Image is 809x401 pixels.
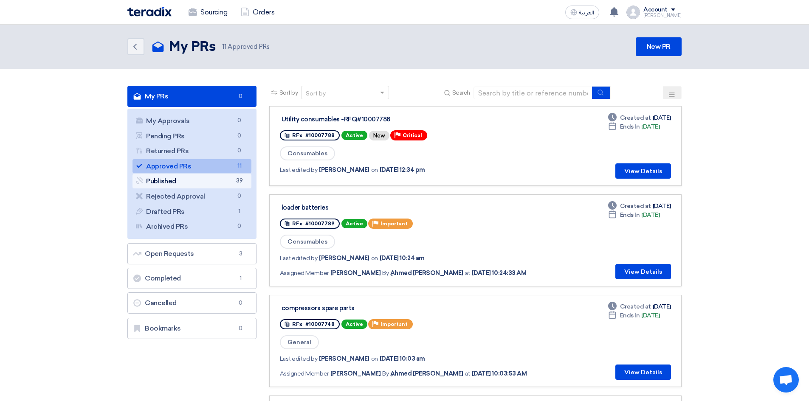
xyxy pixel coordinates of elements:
[127,292,257,314] a: Cancelled0
[620,202,651,210] span: Created at
[127,318,257,339] a: Bookmarks0
[132,189,251,204] a: Rejected Approval
[615,163,671,179] button: View Details
[234,177,245,185] span: 39
[292,132,302,138] span: RFx
[608,302,671,311] div: [DATE]
[341,219,367,228] span: Active
[222,42,269,52] span: Approved PRs
[234,132,245,140] span: 0
[280,269,329,278] span: Assigned Member
[608,113,671,122] div: [DATE]
[390,369,463,378] span: ِAhmed [PERSON_NAME]
[222,43,226,50] span: 11
[608,210,660,219] div: [DATE]
[127,243,257,264] a: Open Requests3
[127,268,257,289] a: Completed1
[615,365,671,380] button: View Details
[381,321,408,327] span: Important
[371,354,378,363] span: on
[608,202,671,210] div: [DATE]
[132,219,251,234] a: Archived PRs
[330,369,381,378] span: [PERSON_NAME]
[643,13,682,18] div: [PERSON_NAME]
[319,165,369,174] span: [PERSON_NAME]
[305,321,335,327] span: #10007748
[132,174,251,188] a: Published
[132,205,251,219] a: Drafted PRs
[371,254,378,263] span: on
[319,254,369,263] span: [PERSON_NAME]
[132,159,251,174] a: Approved PRs
[472,369,527,378] span: [DATE] 10:03:53 AM
[773,367,799,393] a: Open chat
[127,7,172,17] img: Teradix logo
[474,87,592,99] input: Search by title or reference number
[305,221,335,227] span: #10007789
[390,269,463,278] span: ِAhmed [PERSON_NAME]
[565,6,599,19] button: العربية
[452,88,470,97] span: Search
[282,304,494,312] div: compressors spare parts
[280,235,335,249] span: Consumables
[234,162,245,171] span: 11
[472,269,526,278] span: [DATE] 10:24:33 AM
[341,320,367,329] span: Active
[319,354,369,363] span: [PERSON_NAME]
[305,132,335,138] span: #10007788
[382,369,389,378] span: By
[330,269,381,278] span: [PERSON_NAME]
[234,192,245,201] span: 0
[382,269,389,278] span: By
[403,132,422,138] span: Critical
[380,254,425,263] span: [DATE] 10:24 am
[127,86,257,107] a: My PRs0
[620,311,640,320] span: Ends In
[280,335,319,349] span: General
[236,324,246,333] span: 0
[234,146,245,155] span: 0
[236,92,246,101] span: 0
[234,222,245,231] span: 0
[369,131,389,140] div: New
[620,210,640,219] span: Ends In
[608,311,660,320] div: [DATE]
[292,321,302,327] span: RFx
[380,165,425,174] span: [DATE] 12:34 pm
[234,3,281,22] a: Orders
[132,144,251,158] a: Returned PRs
[608,122,660,131] div: [DATE]
[579,10,594,16] span: العربية
[620,122,640,131] span: Ends In
[236,274,246,283] span: 1
[236,250,246,258] span: 3
[234,207,245,216] span: 1
[341,131,367,140] span: Active
[306,89,326,98] div: Sort by
[620,113,651,122] span: Created at
[280,254,317,263] span: Last edited by
[280,369,329,378] span: Assigned Member
[282,204,494,211] div: loader batteries
[620,302,651,311] span: Created at
[381,221,408,227] span: Important
[643,6,668,14] div: Account
[380,354,425,363] span: [DATE] 10:03 am
[282,115,494,123] div: Utility consumables -RFQ#10007788
[236,299,246,307] span: 0
[279,88,298,97] span: Sort by
[615,264,671,279] button: View Details
[280,165,317,174] span: Last edited by
[132,114,251,128] a: My Approvals
[169,39,215,56] h2: My PRs
[280,354,317,363] span: Last edited by
[465,269,470,278] span: at
[234,116,245,125] span: 0
[465,369,470,378] span: at
[292,221,302,227] span: RFx
[636,37,682,56] a: New PR
[371,165,378,174] span: on
[132,129,251,143] a: Pending PRs
[182,3,234,22] a: Sourcing
[626,6,640,19] img: profile_test.png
